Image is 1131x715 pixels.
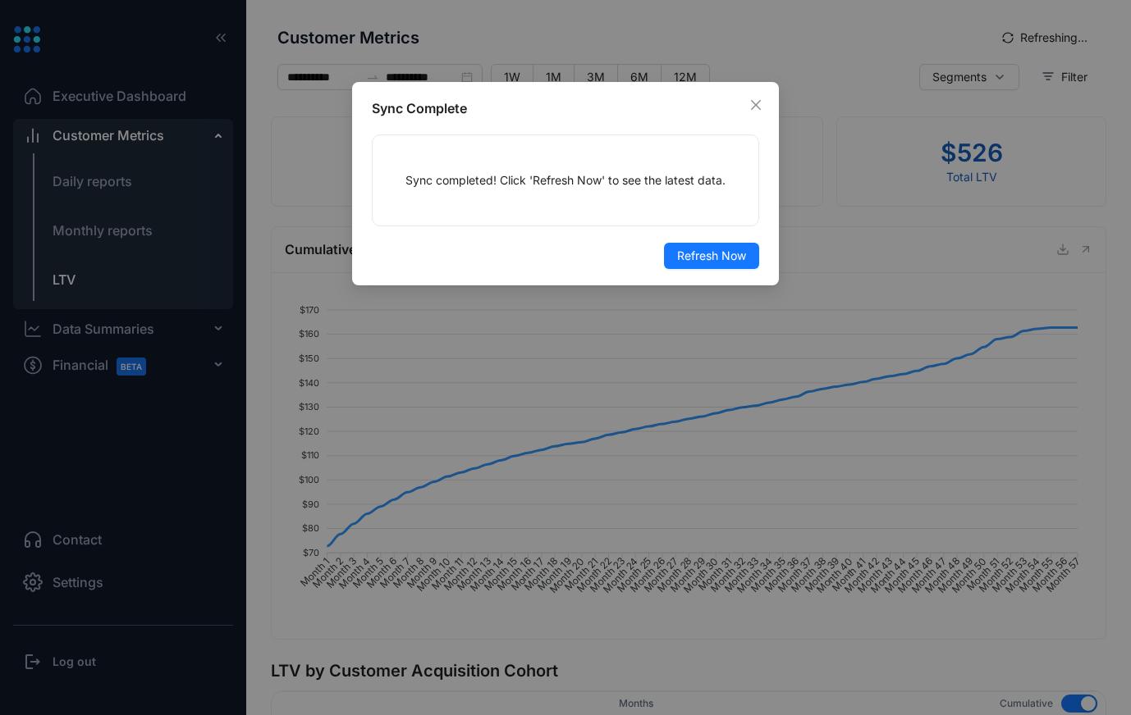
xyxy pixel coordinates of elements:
[749,98,762,112] span: close
[372,98,759,118] div: Sync Complete
[743,92,769,118] button: Close
[664,243,759,269] button: Refresh Now
[677,247,746,265] span: Refresh Now
[386,171,745,189] p: Sync completed! Click 'Refresh Now' to see the latest data.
